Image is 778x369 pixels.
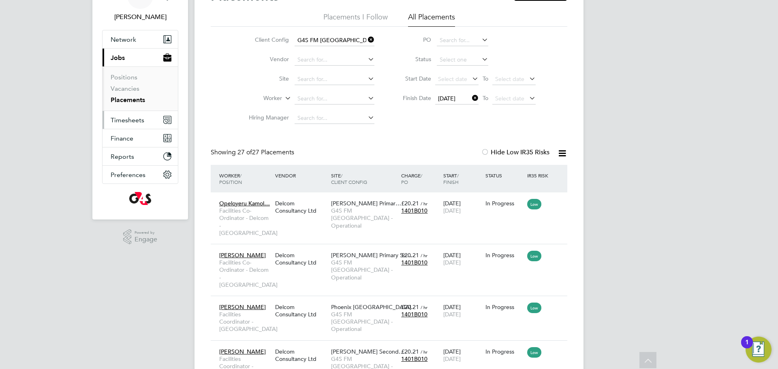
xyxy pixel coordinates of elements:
div: In Progress [485,348,524,355]
span: G4S FM [GEOGRAPHIC_DATA] - Operational [331,311,397,333]
button: Jobs [103,49,178,66]
label: PO [395,36,431,43]
div: IR35 Risk [525,168,553,183]
span: £20.21 [401,348,419,355]
li: Placements I Follow [323,12,388,27]
span: / hr [421,304,427,310]
div: Status [483,168,526,183]
div: In Progress [485,200,524,207]
input: Search for... [295,113,374,124]
label: Start Date [395,75,431,82]
div: 1 [745,342,749,353]
span: Facilities Coordinator - [GEOGRAPHIC_DATA] [219,311,271,333]
span: G4S FM [GEOGRAPHIC_DATA] - Operational [331,259,397,281]
label: Hide Low IR35 Risks [481,148,549,156]
div: In Progress [485,303,524,311]
span: Finance [111,134,133,142]
a: [PERSON_NAME]Facilities Coordinator - [GEOGRAPHIC_DATA]Delcom Consultancy Ltd[PERSON_NAME] Second... [217,343,567,350]
span: Timesheets [111,116,144,124]
span: £20.21 [401,303,419,311]
span: Facilities Co-Ordinator - Delcom - [GEOGRAPHIC_DATA] [219,259,271,288]
span: [PERSON_NAME] Second… [331,348,404,355]
span: Lilingxi Chen [102,12,178,22]
span: [DATE] [443,355,461,363]
span: Select date [495,95,524,102]
span: / Position [219,172,242,185]
span: 1401B010 [401,207,427,214]
span: / hr [421,349,427,355]
span: / Finish [443,172,459,185]
span: Low [527,199,541,209]
span: [PERSON_NAME] [219,252,266,259]
span: Engage [135,236,157,243]
input: Search for... [437,35,488,46]
button: Preferences [103,166,178,183]
a: Placements [111,96,145,104]
label: Client Config [242,36,289,43]
label: Vendor [242,55,289,63]
span: / hr [421,252,427,258]
span: Select date [438,75,467,83]
span: [DATE] [443,259,461,266]
label: Site [242,75,289,82]
a: Go to home page [102,192,178,205]
span: To [480,93,491,103]
div: [DATE] [441,247,483,270]
span: [DATE] [443,207,461,214]
span: Facilities Co-Ordinator - Delcom - [GEOGRAPHIC_DATA] [219,207,271,237]
label: Status [395,55,431,63]
span: Preferences [111,171,145,179]
a: Positions [111,73,137,81]
div: Delcom Consultancy Ltd [273,247,329,270]
div: [DATE] [441,196,483,218]
div: Worker [217,168,273,189]
div: In Progress [485,252,524,259]
span: 1401B010 [401,355,427,363]
span: [DATE] [443,311,461,318]
span: [PERSON_NAME] [219,303,266,311]
span: [PERSON_NAME] Primar… [331,200,401,207]
span: Low [527,251,541,261]
input: Search for... [295,54,374,66]
li: All Placements [408,12,455,27]
button: Finance [103,129,178,147]
span: / Client Config [331,172,367,185]
a: [PERSON_NAME]Facilities Co-Ordinator - Delcom - [GEOGRAPHIC_DATA]Delcom Consultancy Ltd[PERSON_NA... [217,247,567,254]
label: Finish Date [395,94,431,102]
div: [DATE] [441,344,483,367]
span: £20.21 [401,200,419,207]
button: Open Resource Center, 1 new notification [746,337,772,363]
span: 27 of [237,148,252,156]
div: Jobs [103,66,178,111]
div: Delcom Consultancy Ltd [273,299,329,322]
div: Start [441,168,483,189]
div: Delcom Consultancy Ltd [273,344,329,367]
div: Showing [211,148,296,157]
button: Network [103,30,178,48]
span: Opeloyeru Kamol… [219,200,270,207]
input: Search for... [295,35,374,46]
label: Worker [235,94,282,102]
span: 27 Placements [237,148,294,156]
span: Network [111,36,136,43]
span: Reports [111,153,134,160]
div: Site [329,168,399,189]
button: Timesheets [103,111,178,129]
input: Search for... [295,74,374,85]
div: Charge [399,168,441,189]
span: Low [527,347,541,358]
span: 1401B010 [401,311,427,318]
span: £20.21 [401,252,419,259]
a: Powered byEngage [123,229,158,245]
input: Search for... [295,93,374,105]
a: [PERSON_NAME]Facilities Coordinator - [GEOGRAPHIC_DATA]Delcom Consultancy LtdPhoenix [GEOGRAPHIC_... [217,299,567,306]
a: Vacancies [111,85,139,92]
span: [DATE] [438,95,455,102]
label: Hiring Manager [242,114,289,121]
span: Jobs [111,54,125,62]
input: Select one [437,54,488,66]
button: Reports [103,147,178,165]
span: / PO [401,172,422,185]
div: Vendor [273,168,329,183]
div: [DATE] [441,299,483,322]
